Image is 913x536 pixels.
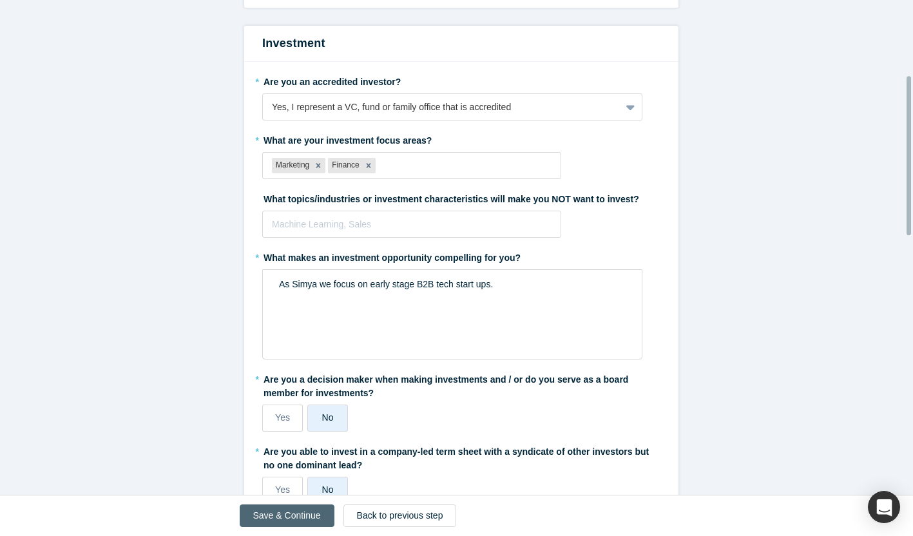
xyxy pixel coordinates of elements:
[262,35,660,52] h3: Investment
[262,188,660,206] label: What topics/industries or investment characteristics will make you NOT want to invest?
[322,484,334,495] span: No
[272,100,611,114] div: Yes, I represent a VC, fund or family office that is accredited
[328,158,361,173] div: Finance
[262,129,660,148] label: What are your investment focus areas?
[271,274,634,295] div: rdw-editor
[275,484,290,495] span: Yes
[262,269,642,359] div: rdw-wrapper
[240,504,334,527] button: Save & Continue
[311,158,325,173] div: Remove Marketing
[262,247,660,265] label: What makes an investment opportunity compelling for you?
[262,441,660,472] label: Are you able to invest in a company-led term sheet with a syndicate of other investors but no one...
[272,158,311,173] div: Marketing
[262,368,660,400] label: Are you a decision maker when making investments and / or do you serve as a board member for inve...
[262,71,660,89] label: Are you an accredited investor?
[275,412,290,423] span: Yes
[279,279,493,289] span: As Simya we focus on early stage B2B tech start ups.
[361,158,376,173] div: Remove Finance
[343,504,457,527] button: Back to previous step
[322,412,334,423] span: No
